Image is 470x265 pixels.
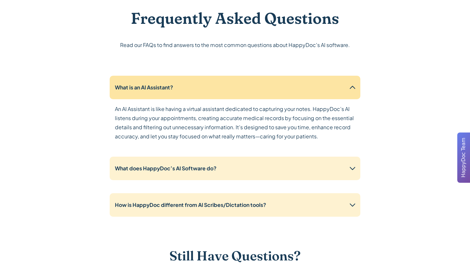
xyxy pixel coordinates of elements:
[115,84,173,91] strong: What is an AI Assistant?
[115,104,366,141] p: An AI Assistant is like having a virtual assistant dedicated to capturing your notes. HappyDoc’s ...
[115,165,216,172] strong: What does HappyDoc’s AI Software do?
[131,9,339,28] h2: Frequently Asked Questions
[115,201,266,208] strong: How is HappyDoc different from AI Scribes/Dictation tools?
[169,248,301,264] h3: Still Have Questions?
[120,40,350,50] p: Read our FAQs to find answers to the most common questions about HappyDoc's AI software.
